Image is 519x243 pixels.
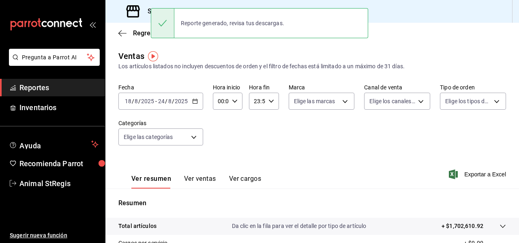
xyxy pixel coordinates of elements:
[229,175,262,189] button: Ver cargos
[232,222,367,230] p: Da clic en la fila para ver el detalle por tipo de artículo
[141,7,268,16] h3: Sucursal: Animal ([GEOGRAPHIC_DATA])
[141,98,154,104] input: ----
[9,49,100,66] button: Pregunta a Parrot AI
[158,98,165,104] input: --
[118,85,203,90] label: Fecha
[118,222,157,230] p: Total artículos
[131,175,171,189] button: Ver resumen
[445,97,491,105] span: Elige los tipos de orden
[131,175,261,189] div: navigation tabs
[118,29,160,37] button: Regresar
[364,85,430,90] label: Canal de venta
[22,53,87,62] span: Pregunta a Parrot AI
[6,59,100,67] a: Pregunta a Parrot AI
[172,98,174,104] span: /
[168,98,172,104] input: --
[118,50,144,62] div: Ventas
[118,198,506,208] p: Resumen
[294,97,335,105] span: Elige las marcas
[174,14,291,32] div: Reporte generado, revisa tus descargas.
[19,178,99,189] span: Animal StRegis
[19,82,99,93] span: Reportes
[165,98,167,104] span: /
[132,98,134,104] span: /
[89,21,96,28] button: open_drawer_menu
[184,175,216,189] button: Ver ventas
[19,102,99,113] span: Inventarios
[442,222,483,230] p: + $1,702,610.92
[10,231,99,240] span: Sugerir nueva función
[289,85,355,90] label: Marca
[155,98,157,104] span: -
[174,98,188,104] input: ----
[249,85,279,90] label: Hora fin
[138,98,141,104] span: /
[19,139,88,149] span: Ayuda
[148,51,158,61] img: Tooltip marker
[369,97,415,105] span: Elige los canales de venta
[124,133,173,141] span: Elige las categorías
[118,62,506,71] div: Los artículos listados no incluyen descuentos de orden y el filtro de fechas está limitado a un m...
[19,158,99,169] span: Recomienda Parrot
[133,29,160,37] span: Regresar
[124,98,132,104] input: --
[213,85,242,90] label: Hora inicio
[118,120,203,126] label: Categorías
[134,98,138,104] input: --
[440,85,506,90] label: Tipo de orden
[450,169,506,179] button: Exportar a Excel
